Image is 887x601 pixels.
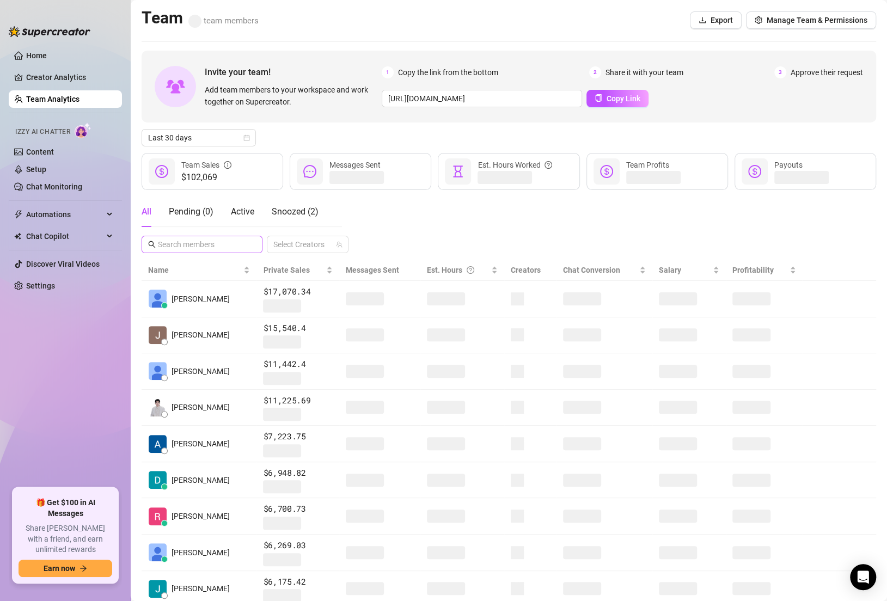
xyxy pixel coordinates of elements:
span: Chat Conversion [563,266,620,274]
span: Team Profits [626,161,669,169]
th: Creators [504,260,556,281]
span: [PERSON_NAME] [172,582,230,594]
span: Messages Sent [346,266,399,274]
span: dollar-circle [600,165,613,178]
img: Antonio Hernan … [149,435,167,453]
span: $11,442.4 [263,358,333,371]
span: setting [755,16,762,24]
span: download [699,16,706,24]
span: info-circle [224,159,231,171]
span: $6,948.82 [263,467,333,480]
span: calendar [243,134,250,141]
span: Automations [26,206,103,223]
span: [PERSON_NAME] [172,365,230,377]
img: AI Chatter [75,122,91,138]
span: Name [148,264,241,276]
img: John Paul Caram… [149,580,167,598]
a: Content [26,148,54,156]
span: team [336,241,342,248]
span: [PERSON_NAME] [172,474,230,486]
span: dollar-circle [748,165,761,178]
a: Chat Monitoring [26,182,82,191]
a: Team Analytics [26,95,79,103]
div: Pending ( 0 ) [169,205,213,218]
span: [PERSON_NAME] [172,401,230,413]
span: Salary [659,266,681,274]
div: Est. Hours [427,264,489,276]
span: Share [PERSON_NAME] with a friend, and earn unlimited rewards [19,523,112,555]
span: 3 [774,66,786,78]
span: Copy Link [607,94,640,103]
input: Search members [158,238,247,250]
span: Last 30 days [148,130,249,146]
span: Earn now [44,564,75,573]
span: thunderbolt [14,210,23,219]
a: Setup [26,165,46,174]
img: Anne Margarett … [149,362,167,380]
span: Export [711,16,733,24]
div: Est. Hours Worked [478,159,552,171]
th: Name [142,260,256,281]
span: $7,223.75 [263,430,333,443]
span: dollar-circle [155,165,168,178]
span: Share it with your team [605,66,683,78]
span: search [148,241,156,248]
img: Paul Andrei Cas… [149,398,167,416]
span: team members [188,16,259,26]
span: question-circle [467,264,474,276]
img: Oscar Castillo [149,290,167,308]
button: Copy Link [586,90,649,107]
span: question-circle [545,159,552,171]
span: [PERSON_NAME] [172,510,230,522]
span: Add team members to your workspace and work together on Supercreator. [205,84,377,108]
a: Creator Analytics [26,69,113,86]
button: Manage Team & Permissions [746,11,876,29]
span: Profitability [732,266,774,274]
span: [PERSON_NAME] [172,547,230,559]
img: Chat Copilot [14,232,21,240]
span: Active [231,206,254,217]
span: Snoozed ( 2 ) [272,206,319,217]
span: hourglass [451,165,464,178]
span: [PERSON_NAME] [172,438,230,450]
span: [PERSON_NAME] [172,329,230,341]
span: $17,070.34 [263,285,333,298]
span: Izzy AI Chatter [15,127,70,137]
span: $15,540.4 [263,322,333,335]
span: Chat Copilot [26,228,103,245]
a: Home [26,51,47,60]
span: 🎁 Get $100 in AI Messages [19,498,112,519]
img: Rey Sialana [149,507,167,525]
span: $11,225.69 [263,394,333,407]
button: Export [690,11,742,29]
h2: Team [142,8,259,28]
span: arrow-right [79,565,87,572]
div: All [142,205,151,218]
span: 1 [382,66,394,78]
span: $6,269.03 [263,539,333,552]
a: Settings [26,281,55,290]
span: Approve their request [791,66,863,78]
span: 2 [589,66,601,78]
span: Private Sales [263,266,309,274]
span: Copy the link from the bottom [398,66,498,78]
span: message [303,165,316,178]
img: Katrina Mendiol… [149,543,167,561]
button: Earn nowarrow-right [19,560,112,577]
a: Discover Viral Videos [26,260,100,268]
span: copy [595,94,602,102]
img: logo-BBDzfeDw.svg [9,26,90,37]
span: Messages Sent [329,161,381,169]
span: $102,069 [181,171,231,184]
span: $6,700.73 [263,502,333,516]
div: Open Intercom Messenger [850,564,876,590]
img: John Dhel Felis… [149,326,167,344]
img: Danilo Jr. Cuiz… [149,471,167,489]
span: $6,175.42 [263,575,333,588]
span: Manage Team & Permissions [767,16,867,24]
span: [PERSON_NAME] [172,293,230,305]
span: Invite your team! [205,65,382,79]
span: Payouts [774,161,803,169]
div: Team Sales [181,159,231,171]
